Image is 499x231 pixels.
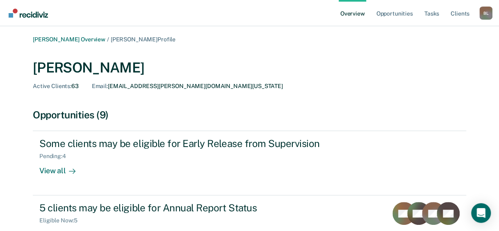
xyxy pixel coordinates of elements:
[479,7,492,20] div: B L
[479,7,492,20] button: Profile dropdown button
[39,160,85,176] div: View all
[39,138,327,149] div: Some clients may be eligible for Early Release from Supervision
[92,83,108,89] span: Email :
[105,36,111,43] span: /
[33,109,466,121] div: Opportunities (9)
[33,83,71,89] span: Active Clients :
[471,203,491,223] div: Open Intercom Messenger
[92,83,283,90] div: [EMAIL_ADDRESS][PERSON_NAME][DOMAIN_NAME][US_STATE]
[33,59,466,76] div: [PERSON_NAME]
[33,131,466,195] a: Some clients may be eligible for Early Release from SupervisionPending:4View all
[33,83,79,90] div: 63
[111,36,175,43] span: [PERSON_NAME] Profile
[39,153,73,160] div: Pending : 4
[39,217,84,224] div: Eligible Now : 5
[33,36,105,43] a: [PERSON_NAME] Overview
[39,202,327,214] div: 5 clients may be eligible for Annual Report Status
[9,9,48,18] img: Recidiviz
